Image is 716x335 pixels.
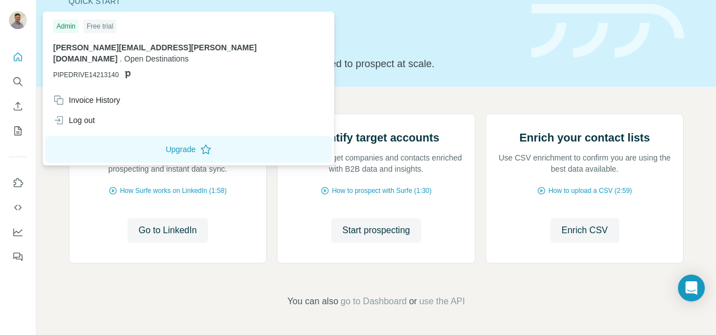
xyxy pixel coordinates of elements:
span: Go to LinkedIn [139,224,197,237]
span: . [120,54,122,63]
span: How to upload a CSV (2:59) [548,186,632,196]
div: Admin [53,20,79,33]
h2: Identify target accounts [313,130,440,145]
span: How Surfe works on LinkedIn (1:58) [120,186,227,196]
div: Free trial [83,20,116,33]
span: You can also [288,295,338,308]
button: Use Surfe API [9,197,27,218]
button: Go to LinkedIn [128,218,208,243]
button: Enrich CSV [550,218,619,243]
button: use the API [419,295,465,308]
div: Log out [53,115,95,126]
button: go to Dashboard [341,295,407,308]
button: Start prospecting [331,218,421,243]
img: Avatar [9,11,27,29]
span: Start prospecting [342,224,410,237]
h2: Enrich your contact lists [519,130,649,145]
button: Search [9,72,27,92]
button: My lists [9,121,27,141]
button: Enrich CSV [9,96,27,116]
span: [PERSON_NAME][EMAIL_ADDRESS][PERSON_NAME][DOMAIN_NAME] [53,43,257,63]
button: Dashboard [9,222,27,242]
span: or [409,295,417,308]
p: Discover target companies and contacts enriched with B2B data and insights. [289,152,464,174]
button: Feedback [9,247,27,267]
button: Quick start [9,47,27,67]
button: Use Surfe on LinkedIn [9,173,27,193]
span: Open Destinations [124,54,189,63]
button: Upgrade [45,136,332,163]
div: Invoice History [53,95,120,106]
div: Open Intercom Messenger [678,275,705,301]
span: PIPEDRIVE14213140 [53,70,119,80]
span: How to prospect with Surfe (1:30) [332,186,431,196]
p: Use CSV enrichment to confirm you are using the best data available. [497,152,672,174]
img: banner [531,4,684,58]
span: Enrich CSV [562,224,608,237]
